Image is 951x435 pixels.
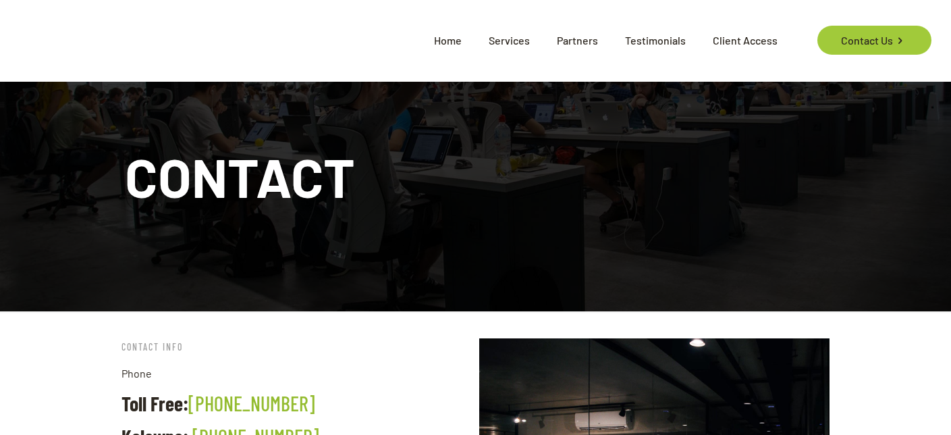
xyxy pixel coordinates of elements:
h1: CONTACT [125,149,826,203]
span: Partners [543,20,612,61]
strong: Toll Free: [121,391,188,415]
span: Services [475,20,543,61]
span: Testimonials [612,20,699,61]
a: [PHONE_NUMBER] [188,391,315,415]
span: Home [420,20,475,61]
a: Contact Us [817,26,931,55]
h6: CONTACT INFO [121,338,472,355]
span: Client Access [699,20,791,61]
p: Phone [121,365,472,382]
